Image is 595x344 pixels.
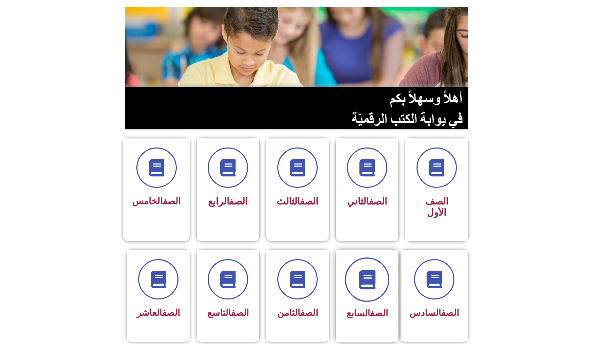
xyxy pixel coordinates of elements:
a: الصف [369,196,387,207]
a: الصف [441,307,459,318]
span: الثاني [347,196,387,207]
span: الثامن [277,307,318,318]
span: التاسع [207,307,249,318]
span: السادس [410,307,459,318]
span: الصف الأول [425,196,449,218]
span: السابع [347,308,388,318]
a: الصف [370,308,388,318]
span: الرابع [208,196,248,207]
span: الخامس [132,196,181,206]
a: الصف [300,307,318,318]
span: الثالث [277,196,318,207]
span: العاشر [137,307,180,318]
a: الصف [229,196,248,207]
a: الصف [162,307,180,318]
a: الصف [300,196,318,207]
a: الصف [231,307,249,318]
a: الصف [163,196,181,206]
